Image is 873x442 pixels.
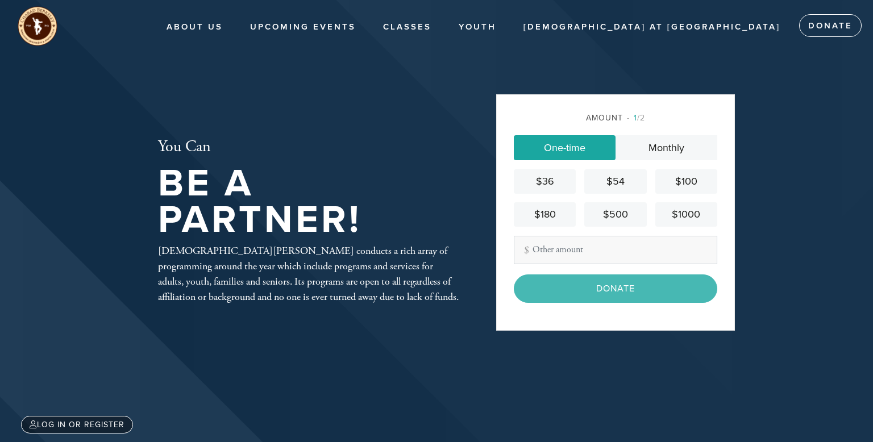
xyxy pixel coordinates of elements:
[514,169,576,194] a: $36
[655,169,717,194] a: $100
[514,112,717,124] div: Amount
[589,207,642,222] div: $500
[616,135,717,160] a: Monthly
[514,202,576,227] a: $180
[634,113,637,123] span: 1
[660,207,713,222] div: $1000
[514,135,616,160] a: One-time
[17,6,58,47] img: unnamed%20%283%29_0.png
[589,174,642,189] div: $54
[518,174,571,189] div: $36
[21,416,133,433] a: Log in or register
[514,236,717,264] input: Other amount
[158,165,459,239] h1: Be A Partner!
[584,169,646,194] a: $54
[518,207,571,222] div: $180
[158,137,459,157] h2: You Can
[158,243,459,305] div: [DEMOGRAPHIC_DATA][PERSON_NAME] conducts a rich array of programming around the year which includ...
[158,16,231,38] a: About Us
[515,16,789,38] a: [DEMOGRAPHIC_DATA] at [GEOGRAPHIC_DATA]
[660,174,713,189] div: $100
[450,16,505,38] a: Youth
[655,202,717,227] a: $1000
[584,202,646,227] a: $500
[375,16,440,38] a: Classes
[242,16,364,38] a: Upcoming Events
[627,113,645,123] span: /2
[799,14,862,37] a: Donate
